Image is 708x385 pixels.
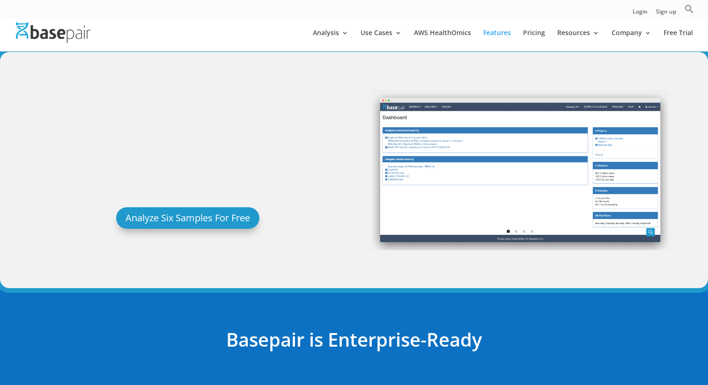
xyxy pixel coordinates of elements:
a: Features [483,29,511,51]
a: Use Cases [361,29,402,51]
a: 2 [515,230,518,233]
a: Search Icon Link [685,4,694,19]
svg: Search [685,4,694,14]
a: Analyze Six Samples For Free [116,207,259,229]
a: Sign up [656,9,676,19]
a: 3 [523,230,526,233]
h2: Basepair is Enterprise-Ready [101,326,607,358]
a: Resources [557,29,599,51]
a: Company [612,29,651,51]
a: AWS HealthOmics [414,29,471,51]
a: Pricing [523,29,545,51]
a: 1 [507,230,510,233]
img: screely-1570826147681.png [371,90,669,250]
img: Basepair [16,22,90,43]
a: Analysis [313,29,348,51]
a: 4 [531,230,534,233]
a: Free Trial [664,29,693,51]
a: Login [633,9,648,19]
